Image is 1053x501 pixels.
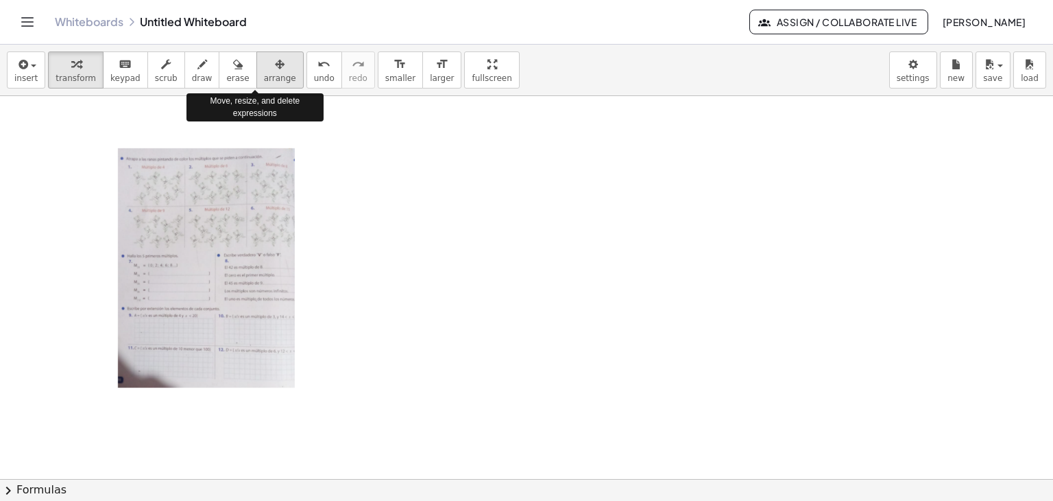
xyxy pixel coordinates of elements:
[976,51,1010,89] button: save
[56,73,96,83] span: transform
[352,56,365,73] i: redo
[317,56,330,73] i: undo
[192,73,213,83] span: draw
[940,51,973,89] button: new
[226,73,249,83] span: erase
[422,51,461,89] button: format_sizelarger
[264,73,296,83] span: arrange
[14,73,38,83] span: insert
[430,73,454,83] span: larger
[472,73,511,83] span: fullscreen
[103,51,148,89] button: keyboardkeypad
[889,51,937,89] button: settings
[155,73,178,83] span: scrub
[435,56,448,73] i: format_size
[983,73,1002,83] span: save
[110,73,141,83] span: keypad
[378,51,423,89] button: format_sizesmaller
[55,15,123,29] a: Whiteboards
[16,11,38,33] button: Toggle navigation
[7,51,45,89] button: insert
[947,73,965,83] span: new
[394,56,407,73] i: format_size
[48,51,104,89] button: transform
[341,51,375,89] button: redoredo
[1021,73,1039,83] span: load
[931,10,1037,34] button: [PERSON_NAME]
[306,51,342,89] button: undoundo
[119,56,132,73] i: keyboard
[349,73,367,83] span: redo
[761,16,917,28] span: Assign / Collaborate Live
[147,51,185,89] button: scrub
[186,93,324,121] div: Move, resize, and delete expressions
[942,16,1026,28] span: [PERSON_NAME]
[749,10,928,34] button: Assign / Collaborate Live
[385,73,415,83] span: smaller
[314,73,335,83] span: undo
[464,51,519,89] button: fullscreen
[184,51,220,89] button: draw
[897,73,930,83] span: settings
[1013,51,1046,89] button: load
[219,51,256,89] button: erase
[256,51,304,89] button: arrange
